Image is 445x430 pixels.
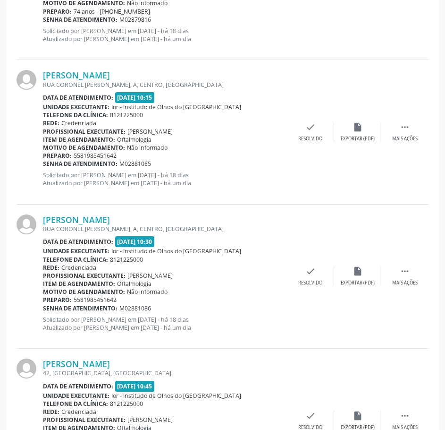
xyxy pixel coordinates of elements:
[43,70,110,80] a: [PERSON_NAME]
[400,122,410,132] i: 
[43,144,125,152] b: Motivo de agendamento:
[43,81,287,89] div: RUA CORONEL [PERSON_NAME], A, CENTRO, [GEOGRAPHIC_DATA]
[305,266,316,276] i: check
[43,215,110,225] a: [PERSON_NAME]
[43,247,109,255] b: Unidade executante:
[43,152,72,160] b: Preparo:
[119,304,151,312] span: M02881086
[110,111,143,119] span: 8121225000
[43,256,108,264] b: Telefone da clínica:
[43,103,109,111] b: Unidade executante:
[43,316,287,332] p: Solicitado por [PERSON_NAME] em [DATE] - há 18 dias Atualizado por [PERSON_NAME] em [DATE] - há u...
[43,359,110,369] a: [PERSON_NAME]
[111,392,241,400] span: Ior - Institudo de Olhos do [GEOGRAPHIC_DATA]
[127,128,173,136] span: [PERSON_NAME]
[305,411,316,421] i: check
[43,288,125,296] b: Motivo de agendamento:
[119,16,151,24] span: M02879816
[392,280,418,286] div: Mais ações
[43,400,108,408] b: Telefone da clínica:
[111,103,241,111] span: Ior - Institudo de Olhos do [GEOGRAPHIC_DATA]
[43,94,113,102] b: Data de atendimento:
[353,411,363,421] i: insert_drive_file
[17,70,36,90] img: img
[43,408,59,416] b: Rede:
[43,16,118,24] b: Senha de atendimento:
[61,119,96,127] span: Credenciada
[353,266,363,276] i: insert_drive_file
[43,119,59,127] b: Rede:
[43,264,59,272] b: Rede:
[127,144,168,152] span: Não informado
[43,280,115,288] b: Item de agendamento:
[341,280,375,286] div: Exportar (PDF)
[115,381,155,392] span: [DATE] 10:45
[341,136,375,142] div: Exportar (PDF)
[119,160,151,168] span: M02881085
[43,369,287,377] div: 42, [GEOGRAPHIC_DATA], [GEOGRAPHIC_DATA]
[43,296,72,304] b: Preparo:
[43,160,118,168] b: Senha de atendimento:
[43,382,113,390] b: Data de atendimento:
[74,8,150,16] span: 74 anos - [PHONE_NUMBER]
[111,247,241,255] span: Ior - Institudo de Olhos do [GEOGRAPHIC_DATA]
[127,416,173,424] span: [PERSON_NAME]
[61,264,96,272] span: Credenciada
[43,27,287,43] p: Solicitado por [PERSON_NAME] em [DATE] - há 18 dias Atualizado por [PERSON_NAME] em [DATE] - há u...
[43,8,72,16] b: Preparo:
[115,236,155,247] span: [DATE] 10:30
[43,416,126,424] b: Profissional executante:
[43,238,113,246] b: Data de atendimento:
[74,152,117,160] span: 5581985451642
[17,359,36,378] img: img
[353,122,363,132] i: insert_drive_file
[400,266,410,276] i: 
[110,256,143,264] span: 8121225000
[43,136,115,144] b: Item de agendamento:
[74,296,117,304] span: 5581985451642
[305,122,316,132] i: check
[61,408,96,416] span: Credenciada
[117,136,151,144] span: Oftalmologia
[17,215,36,234] img: img
[43,111,108,119] b: Telefone da clínica:
[43,171,287,187] p: Solicitado por [PERSON_NAME] em [DATE] - há 18 dias Atualizado por [PERSON_NAME] em [DATE] - há u...
[400,411,410,421] i: 
[117,280,151,288] span: Oftalmologia
[43,392,109,400] b: Unidade executante:
[43,304,118,312] b: Senha de atendimento:
[115,92,155,103] span: [DATE] 10:15
[43,225,287,233] div: RUA CORONEL [PERSON_NAME], A, CENTRO, [GEOGRAPHIC_DATA]
[43,272,126,280] b: Profissional executante:
[127,288,168,296] span: Não informado
[127,272,173,280] span: [PERSON_NAME]
[298,136,322,142] div: Resolvido
[110,400,143,408] span: 8121225000
[392,136,418,142] div: Mais ações
[43,128,126,136] b: Profissional executante:
[298,280,322,286] div: Resolvido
